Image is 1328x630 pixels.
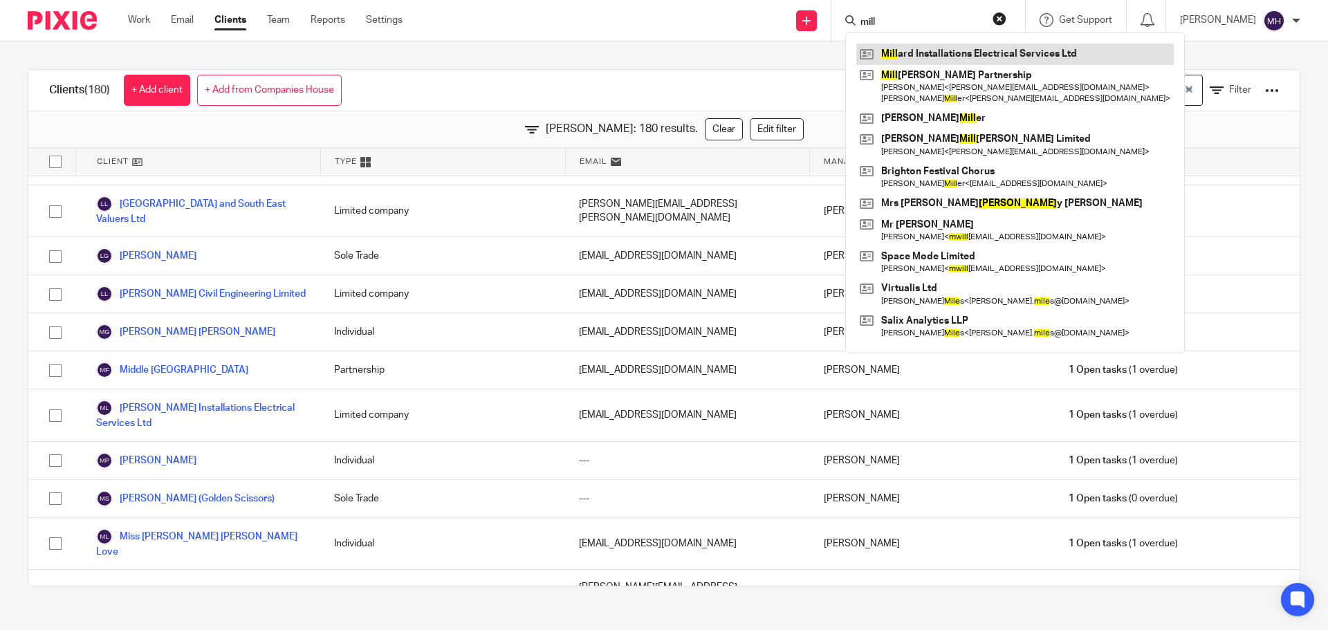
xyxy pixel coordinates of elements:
[96,400,113,416] img: svg%3E
[320,389,565,441] div: Limited company
[810,237,1055,275] div: [PERSON_NAME]
[96,400,306,430] a: [PERSON_NAME] Installations Electrical Services Ltd
[1069,537,1127,550] span: 1 Open tasks
[546,121,698,137] span: [PERSON_NAME]: 180 results.
[810,389,1055,441] div: [PERSON_NAME]
[810,442,1055,479] div: [PERSON_NAME]
[96,196,306,226] a: [GEOGRAPHIC_DATA] and South East Valuers Ltd
[96,490,113,507] img: svg%3E
[1069,454,1127,467] span: 1 Open tasks
[810,275,1055,313] div: [PERSON_NAME]
[96,248,196,264] a: [PERSON_NAME]
[96,248,113,264] img: svg%3E
[565,570,810,619] div: [PERSON_NAME][EMAIL_ADDRESS][DOMAIN_NAME]
[1069,408,1178,422] span: (1 overdue)
[1069,492,1127,506] span: 1 Open tasks
[1069,454,1178,467] span: (1 overdue)
[96,452,196,469] a: [PERSON_NAME]
[320,570,565,619] div: Individual
[565,389,810,441] div: [EMAIL_ADDRESS][DOMAIN_NAME]
[810,570,1055,619] div: [PERSON_NAME]
[565,518,810,569] div: [EMAIL_ADDRESS][DOMAIN_NAME]
[810,480,1055,517] div: [PERSON_NAME]
[96,528,113,545] img: svg%3E
[197,75,342,106] a: + Add from Companies House
[1069,363,1178,377] span: (1 overdue)
[335,156,357,167] span: Type
[810,185,1055,237] div: [PERSON_NAME]
[42,149,68,175] input: Select all
[993,12,1006,26] button: Clear
[810,351,1055,389] div: [PERSON_NAME]
[320,518,565,569] div: Individual
[565,313,810,351] div: [EMAIL_ADDRESS][DOMAIN_NAME]
[565,442,810,479] div: ---
[565,237,810,275] div: [EMAIL_ADDRESS][DOMAIN_NAME]
[96,362,248,378] a: Middle [GEOGRAPHIC_DATA]
[320,313,565,351] div: Individual
[1069,408,1127,422] span: 1 Open tasks
[320,185,565,237] div: Limited company
[320,442,565,479] div: Individual
[565,185,810,237] div: [PERSON_NAME][EMAIL_ADDRESS][PERSON_NAME][DOMAIN_NAME]
[96,286,306,302] a: [PERSON_NAME] Civil Engineering Limited
[96,490,275,507] a: [PERSON_NAME] (Golden Scissors)
[565,351,810,389] div: [EMAIL_ADDRESS][DOMAIN_NAME]
[580,156,607,167] span: Email
[705,118,743,140] a: Clear
[96,196,113,212] img: svg%3E
[311,13,345,27] a: Reports
[320,351,565,389] div: Partnership
[366,13,403,27] a: Settings
[1059,15,1112,25] span: Get Support
[96,324,275,340] a: [PERSON_NAME] [PERSON_NAME]
[28,11,97,30] img: Pixie
[750,118,804,140] a: Edit filter
[128,13,150,27] a: Work
[1186,85,1192,96] button: Clear Selected
[1263,10,1285,32] img: svg%3E
[565,275,810,313] div: [EMAIL_ADDRESS][DOMAIN_NAME]
[1069,363,1127,377] span: 1 Open tasks
[810,518,1055,569] div: [PERSON_NAME]
[96,286,113,302] img: svg%3E
[97,156,129,167] span: Client
[810,313,1055,351] div: [PERSON_NAME]
[49,83,110,98] h1: Clients
[96,528,306,559] a: Miss [PERSON_NAME] [PERSON_NAME] Love
[214,13,246,27] a: Clients
[171,13,194,27] a: Email
[124,75,190,106] a: + Add client
[320,237,565,275] div: Sole Trade
[1180,13,1256,27] p: [PERSON_NAME]
[267,13,290,27] a: Team
[1069,537,1178,550] span: (1 overdue)
[565,480,810,517] div: ---
[1229,85,1251,95] span: Filter
[96,324,113,340] img: svg%3E
[824,156,867,167] span: Manager
[96,362,113,378] img: svg%3E
[84,84,110,95] span: (180)
[320,275,565,313] div: Limited company
[859,17,984,29] input: Search
[96,452,113,469] img: svg%3E
[320,480,565,517] div: Sole Trade
[1069,492,1178,506] span: (0 overdue)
